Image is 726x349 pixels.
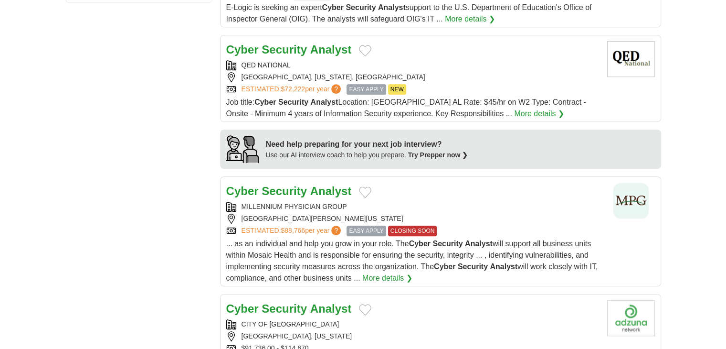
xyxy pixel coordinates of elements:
span: ... as an individual and help you grow in your role. The will support all business units within M... [226,240,598,282]
img: City of Charlotte logo [607,300,655,336]
a: CITY OF [GEOGRAPHIC_DATA] [242,320,339,328]
a: More details ❯ [445,13,495,25]
a: ESTIMATED:$72,222per year? [242,84,343,95]
a: QED NATIONAL [242,61,291,69]
button: Add to favorite jobs [359,304,371,316]
strong: Security [262,43,307,56]
strong: Analyst [378,3,406,11]
strong: Analyst [310,43,352,56]
a: More details ❯ [514,108,564,120]
a: Cyber Security Analyst [226,302,352,315]
strong: Cyber [226,185,259,197]
a: Cyber Security Analyst [226,185,352,197]
strong: Cyber [322,3,344,11]
strong: Security [262,302,307,315]
strong: Analyst [310,302,352,315]
strong: Analyst [465,240,493,248]
span: Job title: Location: [GEOGRAPHIC_DATA] AL Rate: $45/hr on W2 Type: Contract - Onsite - Minimum 4 ... [226,98,586,118]
span: ? [331,226,341,235]
img: Millennium Physician Group logo [607,183,655,218]
div: Use our AI interview coach to help you prepare. [266,150,468,160]
strong: Cyber [226,302,259,315]
strong: Security [458,262,488,271]
div: Need help preparing for your next job interview? [266,139,468,150]
span: NEW [388,84,406,95]
strong: Cyber [434,262,455,271]
button: Add to favorite jobs [359,45,371,56]
strong: Security [262,185,307,197]
strong: Cyber [226,43,259,56]
div: [GEOGRAPHIC_DATA], [US_STATE], [GEOGRAPHIC_DATA] [226,72,600,82]
span: $88,766 [281,227,305,234]
strong: Analyst [311,98,338,106]
strong: Security [432,240,463,248]
span: $72,222 [281,85,305,93]
strong: Security [278,98,308,106]
a: More details ❯ [362,273,412,284]
button: Add to favorite jobs [359,186,371,198]
strong: Analyst [490,262,517,271]
span: ? [331,84,341,94]
img: QED National logo [607,41,655,77]
a: ESTIMATED:$88,766per year? [242,226,343,236]
a: Cyber Security Analyst [226,43,352,56]
strong: Security [346,3,376,11]
a: MILLENNIUM PHYSICIAN GROUP [242,203,347,210]
span: CLOSING SOON [388,226,437,236]
strong: Cyber [409,240,431,248]
div: [GEOGRAPHIC_DATA][PERSON_NAME][US_STATE] [226,214,600,224]
a: Try Prepper now ❯ [408,151,468,159]
span: EASY APPLY [347,226,386,236]
span: E-Logic is seeking an expert support to the U.S. Department of Education's Office of Inspector Ge... [226,3,592,23]
span: EASY APPLY [347,84,386,95]
div: [GEOGRAPHIC_DATA], [US_STATE] [226,331,600,341]
strong: Cyber [254,98,276,106]
strong: Analyst [310,185,352,197]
